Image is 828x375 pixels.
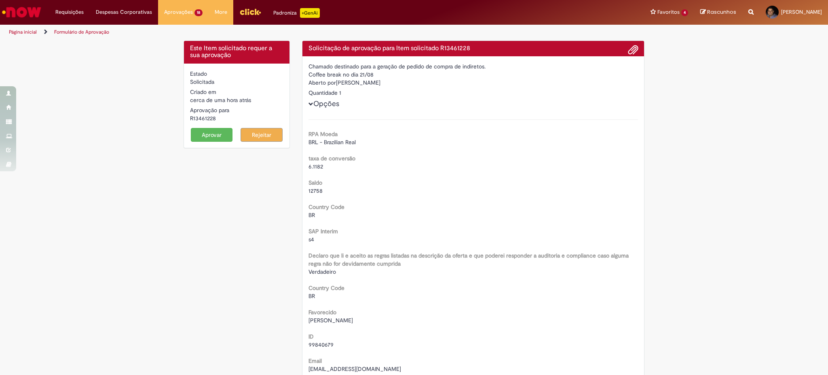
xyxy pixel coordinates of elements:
span: 4 [681,9,688,16]
button: Rejeitar [241,128,283,142]
h4: Solicitação de aprovação para Item solicitado R13461228 [308,45,638,52]
h4: Este Item solicitado requer a sua aprovação [190,45,283,59]
b: taxa de conversão [308,155,355,162]
div: [PERSON_NAME] [308,79,638,89]
b: Declaro que li e aceito as regras listadas na descrição da oferta e que poderei responder a audit... [308,252,629,267]
a: Página inicial [9,29,37,35]
label: Estado [190,70,207,78]
div: Padroniza [273,8,320,18]
img: ServiceNow [1,4,42,20]
img: click_logo_yellow_360x200.png [239,6,261,18]
b: SAP Interim [308,228,338,235]
label: Aprovação para [190,106,229,114]
span: Rascunhos [707,8,736,16]
b: RPA Moeda [308,130,338,138]
div: Quantidade 1 [308,89,638,97]
span: [PERSON_NAME] [781,9,822,15]
b: Country Code [308,203,344,211]
ul: Trilhas de página [6,25,546,40]
span: cerca de uma hora atrás [190,96,251,104]
div: Coffee break no dia 21/08 [308,70,638,79]
div: 29/08/2025 09:53:49 [190,96,283,104]
label: Aberto por [308,79,336,87]
span: [EMAIL_ADDRESS][DOMAIN_NAME] [308,365,401,373]
b: Saldo [308,179,322,186]
time: 29/08/2025 09:53:49 [190,96,251,104]
div: Chamado destinado para a geração de pedido de compra de indiretos. [308,62,638,70]
span: Favoritos [657,8,680,16]
span: More [215,8,227,16]
span: s4 [308,236,314,243]
b: Favorecido [308,309,336,316]
span: [PERSON_NAME] [308,317,353,324]
span: Aprovações [164,8,193,16]
span: Despesas Corporativas [96,8,152,16]
span: BR [308,211,315,219]
span: 6.1182 [308,163,323,170]
a: Rascunhos [700,9,736,16]
b: Country Code [308,284,344,292]
span: BRL - Brazilian Real [308,138,356,146]
b: ID [308,333,314,340]
label: Criado em [190,88,216,96]
span: Verdadeiro [308,268,336,275]
span: BR [308,292,315,300]
span: 18 [194,9,203,16]
p: +GenAi [300,8,320,18]
span: 12758 [308,187,323,194]
button: Aprovar [191,128,233,142]
b: Email [308,357,322,364]
a: Formulário de Aprovação [54,29,109,35]
div: Solicitada [190,78,283,86]
div: R13461228 [190,114,283,122]
span: 99840679 [308,341,334,348]
span: Requisições [55,8,84,16]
